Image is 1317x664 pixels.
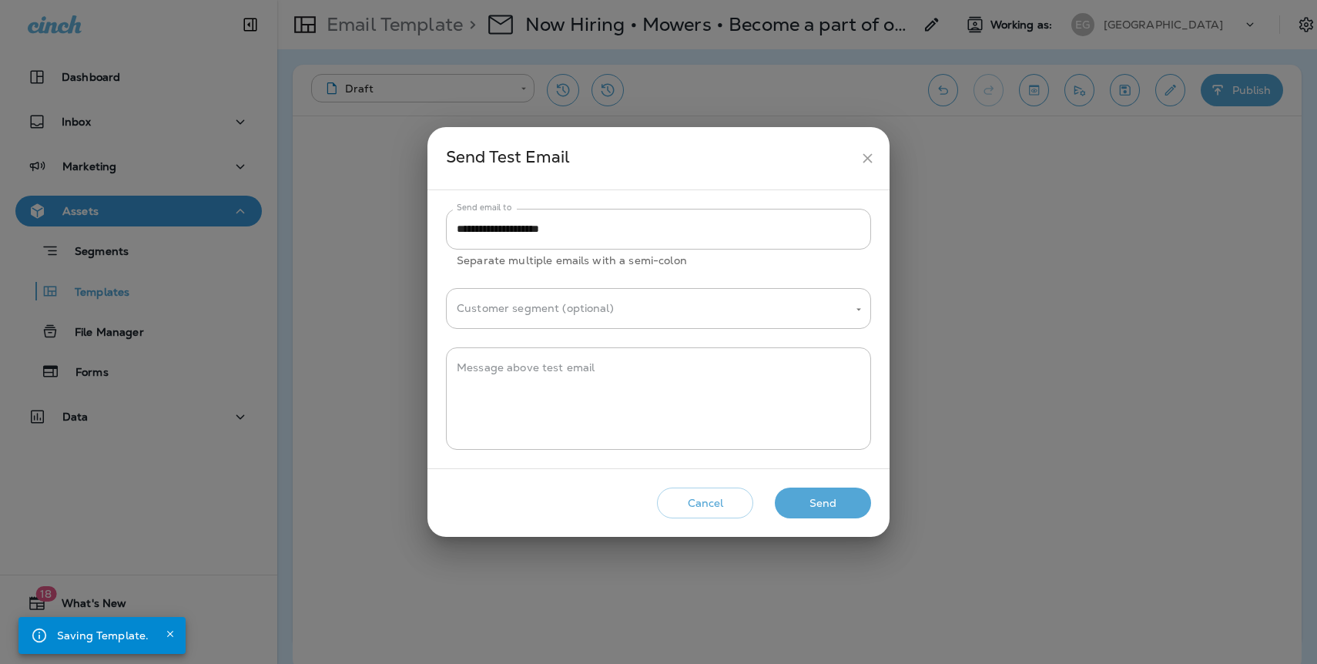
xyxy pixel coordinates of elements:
div: Send Test Email [446,144,853,173]
button: Cancel [657,488,753,519]
div: Saving Template. [57,622,149,649]
p: Separate multiple emails with a semi-colon [457,252,860,270]
button: close [853,144,882,173]
button: Send [775,488,871,519]
button: Close [161,625,179,643]
label: Send email to [457,202,511,213]
button: Open [852,303,866,317]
